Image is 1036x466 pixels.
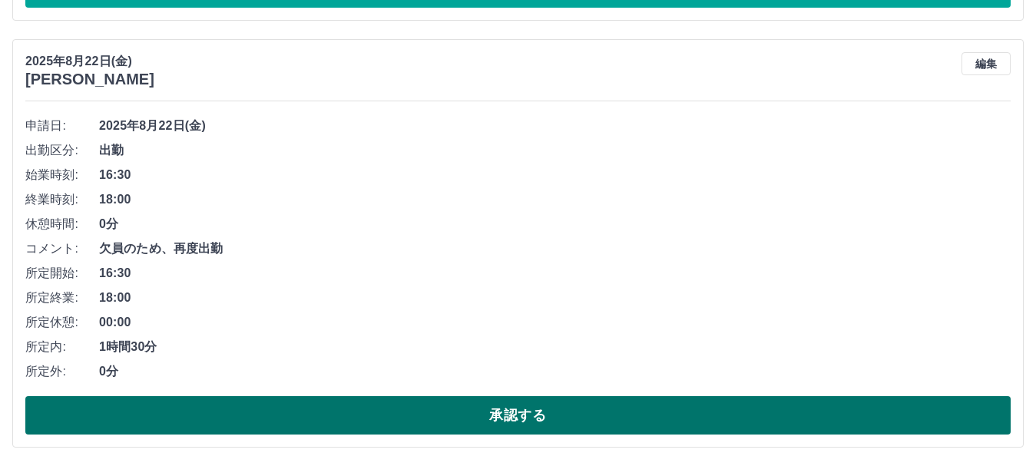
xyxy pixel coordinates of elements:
span: 所定休憩: [25,313,99,332]
span: 18:00 [99,289,1011,307]
span: 16:30 [99,264,1011,283]
span: 所定外: [25,362,99,381]
span: 00:00 [99,313,1011,332]
span: 18:00 [99,190,1011,209]
span: 0分 [99,362,1011,381]
span: 申請日: [25,117,99,135]
span: 1時間30分 [99,338,1011,356]
span: 出勤区分: [25,141,99,160]
span: 出勤 [99,141,1011,160]
span: 0分 [99,215,1011,233]
button: 編集 [962,52,1011,75]
span: コメント: [25,240,99,258]
span: 所定開始: [25,264,99,283]
h3: [PERSON_NAME] [25,71,154,88]
span: 欠員のため、再度出勤 [99,240,1011,258]
span: 始業時刻: [25,166,99,184]
button: 承認する [25,396,1011,435]
span: 2025年8月22日(金) [99,117,1011,135]
span: 16:30 [99,166,1011,184]
span: 所定内: [25,338,99,356]
p: 2025年8月22日(金) [25,52,154,71]
span: 所定終業: [25,289,99,307]
span: 終業時刻: [25,190,99,209]
span: 休憩時間: [25,215,99,233]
